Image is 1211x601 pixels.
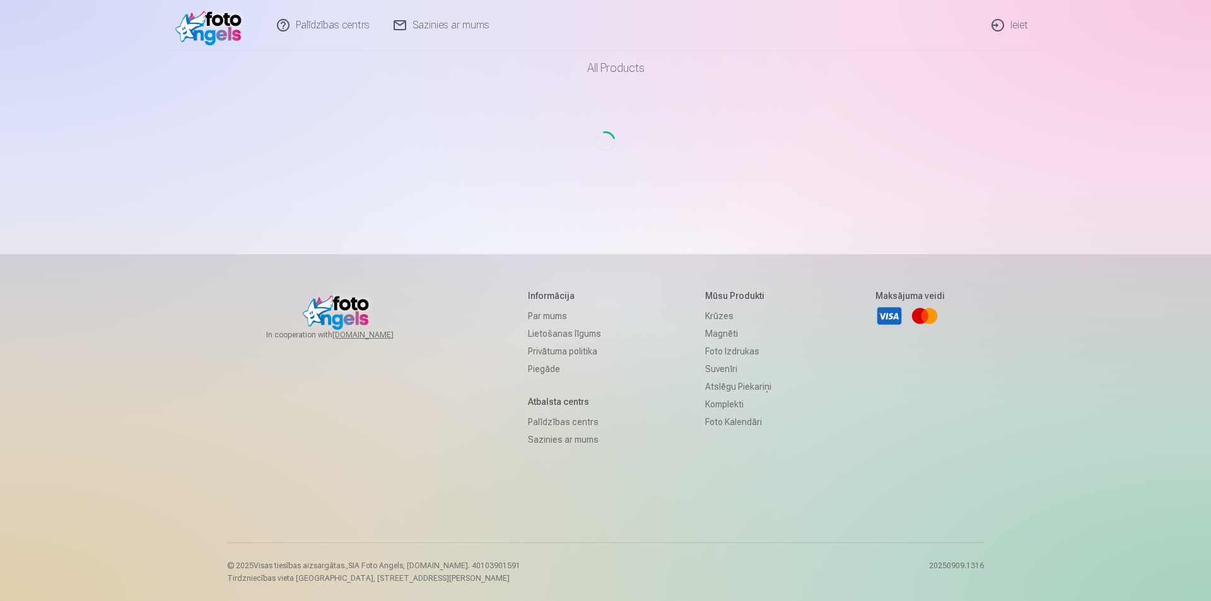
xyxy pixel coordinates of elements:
a: Suvenīri [705,360,771,378]
a: Krūzes [705,307,771,325]
a: Atslēgu piekariņi [705,378,771,395]
h5: Mūsu produkti [705,289,771,302]
a: Foto izdrukas [705,342,771,360]
a: Foto kalendāri [705,413,771,431]
a: Komplekti [705,395,771,413]
a: Privātuma politika [528,342,601,360]
a: All products [552,50,660,86]
a: Par mums [528,307,601,325]
a: Lietošanas līgums [528,325,601,342]
h5: Maksājuma veidi [875,289,945,302]
span: In cooperation with [266,330,424,340]
a: Palīdzības centrs [528,413,601,431]
p: © 2025 Visas tiesības aizsargātas. , [227,561,520,571]
p: Tirdzniecības vieta [GEOGRAPHIC_DATA], [STREET_ADDRESS][PERSON_NAME] [227,573,520,583]
a: Visa [875,302,903,330]
img: /v1 [175,5,248,45]
a: Sazinies ar mums [528,431,601,448]
a: Piegāde [528,360,601,378]
p: 20250909.1316 [929,561,984,583]
h5: Atbalsta centrs [528,395,601,408]
a: Magnēti [705,325,771,342]
a: [DOMAIN_NAME] [332,330,424,340]
span: SIA Foto Angels, [DOMAIN_NAME]. 40103901591 [348,561,520,570]
a: Mastercard [911,302,939,330]
h5: Informācija [528,289,601,302]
